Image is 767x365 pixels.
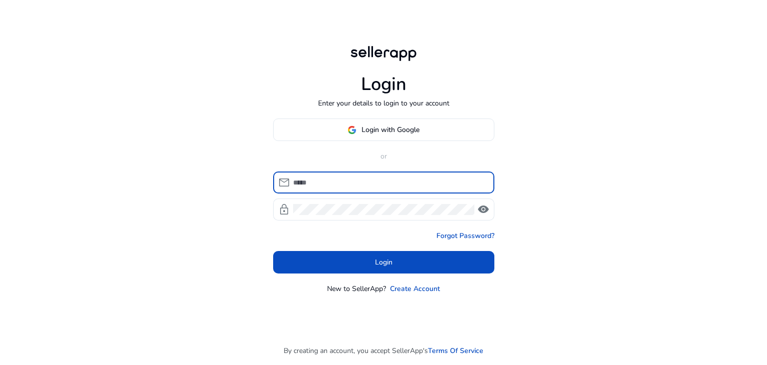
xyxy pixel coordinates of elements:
[318,98,449,108] p: Enter your details to login to your account
[278,203,290,215] span: lock
[361,73,406,95] h1: Login
[273,151,494,161] p: or
[436,230,494,241] a: Forgot Password?
[390,283,440,294] a: Create Account
[348,125,357,134] img: google-logo.svg
[327,283,386,294] p: New to SellerApp?
[375,257,392,267] span: Login
[278,176,290,188] span: mail
[477,203,489,215] span: visibility
[362,124,419,135] span: Login with Google
[273,118,494,141] button: Login with Google
[273,251,494,273] button: Login
[428,345,483,356] a: Terms Of Service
